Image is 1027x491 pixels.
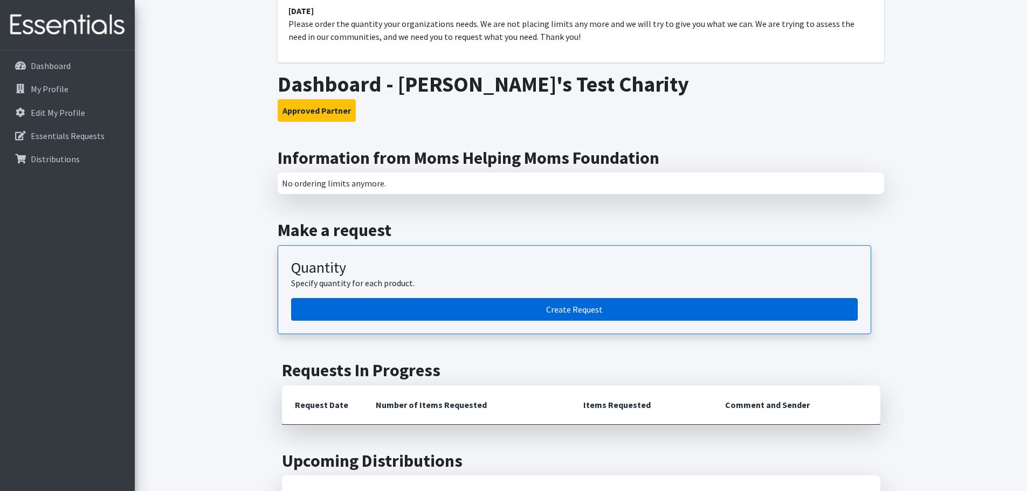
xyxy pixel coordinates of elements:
[712,385,880,425] th: Comment and Sender
[4,148,130,170] a: Distributions
[291,259,858,277] h3: Quantity
[363,385,571,425] th: Number of Items Requested
[278,99,356,122] button: Approved Partner
[282,385,363,425] th: Request Date
[4,55,130,77] a: Dashboard
[31,130,105,141] p: Essentials Requests
[31,60,71,71] p: Dashboard
[31,154,80,164] p: Distributions
[291,298,858,321] a: Create a request by quantity
[278,71,884,97] h1: Dashboard - [PERSON_NAME]'s Test Charity
[4,78,130,100] a: My Profile
[282,360,880,381] h2: Requests In Progress
[278,148,884,168] h2: Information from Moms Helping Moms Foundation
[278,172,884,194] div: No ordering limits anymore.
[4,102,130,123] a: Edit My Profile
[570,385,712,425] th: Items Requested
[278,220,884,240] h2: Make a request
[31,107,85,118] p: Edit My Profile
[282,451,880,471] h2: Upcoming Distributions
[4,125,130,147] a: Essentials Requests
[4,7,130,43] img: HumanEssentials
[288,5,314,16] strong: [DATE]
[31,84,68,94] p: My Profile
[291,276,858,289] p: Specify quantity for each product.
